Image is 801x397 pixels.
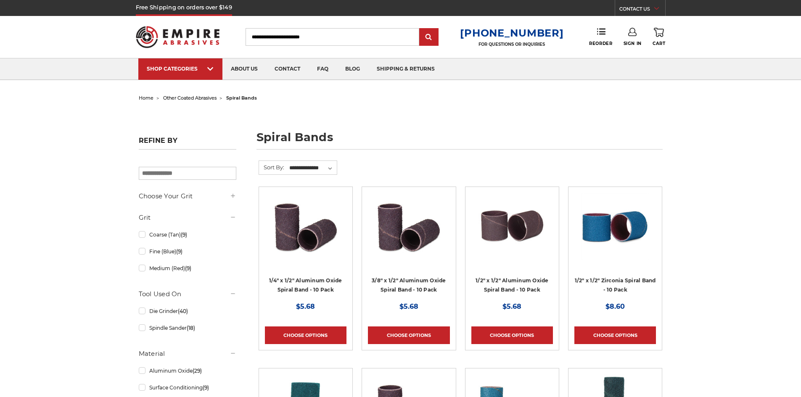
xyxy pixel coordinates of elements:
[147,66,214,72] div: SHOP CATEGORIES
[181,231,187,238] span: (9)
[139,244,236,259] a: Fine (Blue)(9)
[582,193,649,260] img: 1/2" x 1/2" Spiral Bands Zirconia Aluminum
[163,95,217,101] a: other coated abrasives
[372,277,446,293] a: 3/8" x 1/2" Aluminum Oxide Spiral Band - 10 Pack
[187,325,195,331] span: (18)
[139,261,236,276] a: Medium (Red)(9)
[226,95,257,101] span: spiral bands
[256,131,663,150] h1: spiral bands
[193,368,202,374] span: (29)
[368,58,443,80] a: shipping & returns
[176,248,182,255] span: (9)
[139,191,236,201] h5: Choose Your Grit
[420,29,437,46] input: Submit
[185,265,191,271] span: (9)
[478,193,546,260] img: 1/2" x 1/2" Spiral Bands Aluminum Oxide
[574,326,656,344] a: Choose Options
[605,302,625,310] span: $8.60
[139,289,236,299] h5: Tool Used On
[259,161,284,174] label: Sort By:
[139,380,236,395] a: Surface Conditioning(9)
[178,308,188,314] span: (40)
[139,321,236,335] a: Spindle Sander(18)
[589,41,612,46] span: Reorder
[368,193,449,274] a: 3/8" x 1/2" AOX Spiral Bands
[203,384,209,391] span: (9)
[272,193,339,260] img: 1/4" x 1/2" Spiral Bands AOX
[624,41,642,46] span: Sign In
[399,302,418,310] span: $5.68
[653,41,665,46] span: Cart
[139,349,236,359] h5: Material
[139,227,236,242] a: Coarse (Tan)(9)
[139,363,236,378] a: Aluminum Oxide(29)
[269,277,342,293] a: 1/4" x 1/2" Aluminum Oxide Spiral Band - 10 Pack
[476,277,549,293] a: 1/2" x 1/2" Aluminum Oxide Spiral Band - 10 Pack
[574,193,656,274] a: 1/2" x 1/2" Spiral Bands Zirconia Aluminum
[266,58,309,80] a: contact
[296,302,315,310] span: $5.68
[589,28,612,46] a: Reorder
[619,4,665,16] a: CONTACT US
[136,21,220,53] img: Empire Abrasives
[471,326,553,344] a: Choose Options
[502,302,521,310] span: $5.68
[139,304,236,318] a: Die Grinder(40)
[375,193,442,260] img: 3/8" x 1/2" AOX Spiral Bands
[309,58,337,80] a: faq
[139,213,236,223] h5: Grit
[575,277,656,293] a: 1/2" x 1/2" Zirconia Spiral Band - 10 Pack
[337,58,368,80] a: blog
[265,193,346,274] a: 1/4" x 1/2" Spiral Bands AOX
[139,137,236,150] h5: Refine by
[139,95,153,101] a: home
[368,326,449,344] a: Choose Options
[460,27,563,39] a: [PHONE_NUMBER]
[288,162,337,174] select: Sort By:
[653,28,665,46] a: Cart
[222,58,266,80] a: about us
[471,193,553,274] a: 1/2" x 1/2" Spiral Bands Aluminum Oxide
[265,326,346,344] a: Choose Options
[460,42,563,47] p: FOR QUESTIONS OR INQUIRIES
